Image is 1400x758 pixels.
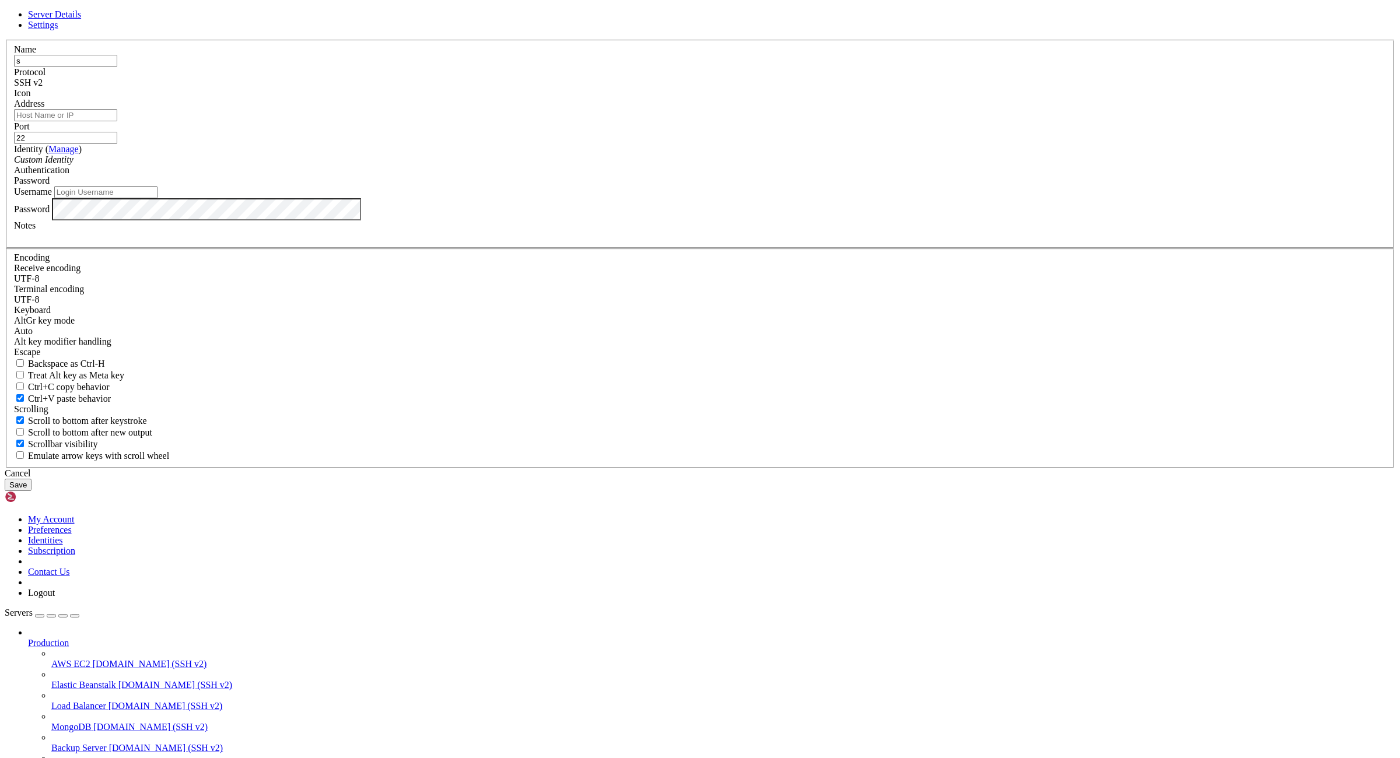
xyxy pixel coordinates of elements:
li: Backup Server [DOMAIN_NAME] (SSH v2) [51,732,1395,753]
div: Password [14,176,1386,186]
a: Backup Server [DOMAIN_NAME] (SSH v2) [51,743,1395,753]
span: Ctrl+V paste behavior [28,394,111,403]
a: AWS EC2 [DOMAIN_NAME] (SSH v2) [51,659,1395,669]
input: Treat Alt key as Meta key [16,371,24,378]
li: MongoDB [DOMAIN_NAME] (SSH v2) [51,711,1395,732]
span: MongoDB [51,722,91,732]
span: [DOMAIN_NAME] (SSH v2) [109,743,223,753]
div: Auto [14,326,1386,336]
label: Notes [14,220,36,230]
label: Ctrl+V pastes if true, sends ^V to host if false. Ctrl+Shift+V sends ^V to host if true, pastes i... [14,394,111,403]
span: UTF-8 [14,273,40,283]
label: Whether the Alt key acts as a Meta key or as a distinct Alt key. [14,370,124,380]
a: Contact Us [28,567,70,577]
span: [DOMAIN_NAME] (SSH v2) [93,659,207,669]
span: [DOMAIN_NAME] (SSH v2) [118,680,233,690]
input: Scroll to bottom after new output [16,428,24,436]
label: Encoding [14,252,50,262]
a: Subscription [28,546,75,556]
li: Elastic Beanstalk [DOMAIN_NAME] (SSH v2) [51,669,1395,690]
a: Settings [28,20,58,30]
span: UTF-8 [14,294,40,304]
span: Password [14,176,50,185]
label: Protocol [14,67,45,77]
span: Scrollbar visibility [28,439,98,449]
span: Escape [14,347,40,357]
input: Host Name or IP [14,109,117,121]
label: Port [14,121,30,131]
input: Ctrl+C copy behavior [16,382,24,390]
label: Keyboard [14,305,51,315]
input: Port Number [14,132,117,144]
li: Load Balancer [DOMAIN_NAME] (SSH v2) [51,690,1395,711]
span: Scroll to bottom after keystroke [28,416,147,426]
label: Set the expected encoding for data received from the host. If the encodings do not match, visual ... [14,263,80,273]
label: Whether to scroll to the bottom on any keystroke. [14,416,147,426]
span: Emulate arrow keys with scroll wheel [28,451,169,461]
label: Username [14,187,52,196]
span: Treat Alt key as Meta key [28,370,124,380]
input: Server Name [14,55,117,67]
span: ( ) [45,144,82,154]
label: If true, the backspace should send BS ('\x08', aka ^H). Otherwise the backspace key should send '... [14,359,105,369]
label: Password [14,203,50,213]
div: Escape [14,347,1386,357]
a: My Account [28,514,75,524]
a: Identities [28,535,63,545]
label: Address [14,99,44,108]
label: Set the expected encoding for data received from the host. If the encodings do not match, visual ... [14,315,75,325]
div: UTF-8 [14,273,1386,284]
button: Save [5,479,32,491]
a: Load Balancer [DOMAIN_NAME] (SSH v2) [51,701,1395,711]
label: The default terminal encoding. ISO-2022 enables character map translations (like graphics maps). ... [14,284,84,294]
span: [DOMAIN_NAME] (SSH v2) [93,722,208,732]
a: Servers [5,608,79,617]
label: Controls how the Alt key is handled. Escape: Send an ESC prefix. 8-Bit: Add 128 to the typed char... [14,336,111,346]
input: Scroll to bottom after keystroke [16,416,24,424]
div: SSH v2 [14,78,1386,88]
div: Cancel [5,468,1395,479]
a: Server Details [28,9,81,19]
span: Backup Server [51,743,107,753]
label: The vertical scrollbar mode. [14,439,98,449]
span: Ctrl+C copy behavior [28,382,110,392]
input: Backspace as Ctrl-H [16,359,24,367]
a: Elastic Beanstalk [DOMAIN_NAME] (SSH v2) [51,680,1395,690]
span: Load Balancer [51,701,106,711]
input: Login Username [54,186,157,198]
label: Authentication [14,165,69,175]
input: Scrollbar visibility [16,440,24,447]
input: Ctrl+V paste behavior [16,394,24,402]
div: UTF-8 [14,294,1386,305]
span: Scroll to bottom after new output [28,427,152,437]
a: Logout [28,588,55,598]
i: Custom Identity [14,155,73,164]
a: Manage [48,144,79,154]
span: Elastic Beanstalk [51,680,116,690]
img: Shellngn [5,491,72,503]
label: Scrolling [14,404,48,414]
a: Production [28,638,1395,648]
span: AWS EC2 [51,659,90,669]
a: MongoDB [DOMAIN_NAME] (SSH v2) [51,722,1395,732]
input: Emulate arrow keys with scroll wheel [16,451,24,459]
span: Backspace as Ctrl-H [28,359,105,369]
label: Ctrl-C copies if true, send ^C to host if false. Ctrl-Shift-C sends ^C to host if true, copies if... [14,382,110,392]
div: Custom Identity [14,155,1386,165]
span: SSH v2 [14,78,43,87]
span: Servers [5,608,33,617]
label: Name [14,44,36,54]
label: Scroll to bottom after new output. [14,427,152,437]
span: [DOMAIN_NAME] (SSH v2) [108,701,223,711]
span: Auto [14,326,33,336]
a: Preferences [28,525,72,535]
span: Production [28,638,69,648]
label: Icon [14,88,30,98]
li: AWS EC2 [DOMAIN_NAME] (SSH v2) [51,648,1395,669]
label: When using the alternative screen buffer, and DECCKM (Application Cursor Keys) is active, mouse w... [14,451,169,461]
label: Identity [14,144,82,154]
